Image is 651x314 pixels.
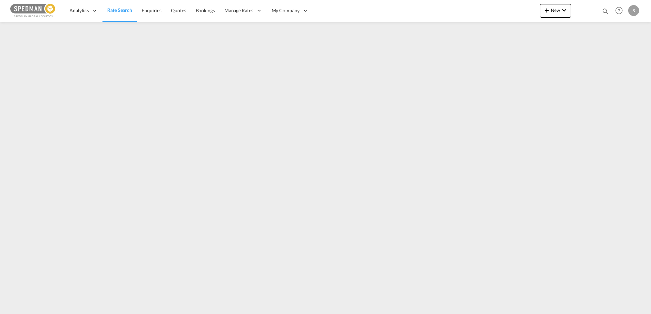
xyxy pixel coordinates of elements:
[543,7,568,13] span: New
[602,7,609,15] md-icon: icon-magnify
[142,7,161,13] span: Enquiries
[10,3,56,18] img: c12ca350ff1b11efb6b291369744d907.png
[628,5,639,16] div: S
[224,7,253,14] span: Manage Rates
[272,7,300,14] span: My Company
[560,6,568,14] md-icon: icon-chevron-down
[613,5,628,17] div: Help
[69,7,89,14] span: Analytics
[543,6,551,14] md-icon: icon-plus 400-fg
[107,7,132,13] span: Rate Search
[540,4,571,18] button: icon-plus 400-fgNewicon-chevron-down
[196,7,215,13] span: Bookings
[613,5,625,16] span: Help
[171,7,186,13] span: Quotes
[602,7,609,18] div: icon-magnify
